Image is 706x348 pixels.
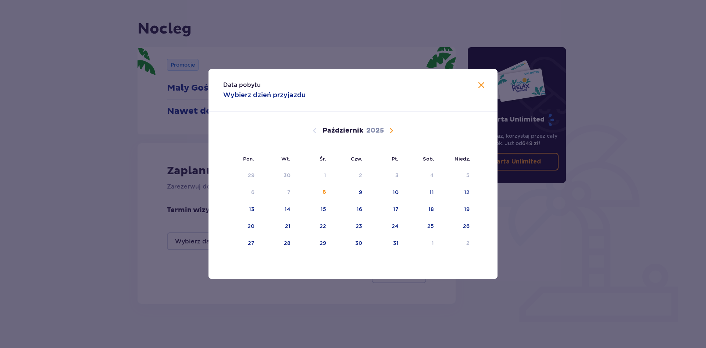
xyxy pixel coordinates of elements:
[310,126,319,135] button: Poprzedni miesiąc
[284,239,290,247] div: 28
[357,205,362,213] div: 16
[464,205,470,213] div: 19
[296,235,331,252] td: 29
[404,184,439,201] td: 11
[322,126,363,135] p: Październik
[223,235,260,252] td: 27
[393,189,399,196] div: 10
[331,201,368,218] td: 16
[464,189,470,196] div: 12
[477,81,486,90] button: Zamknij
[248,172,254,179] div: 29
[331,235,368,252] td: 30
[439,201,475,218] td: 19
[260,201,296,218] td: 14
[404,218,439,235] td: 25
[392,222,399,230] div: 24
[387,126,396,135] button: Następny miesiąc
[223,218,260,235] td: 20
[251,189,254,196] div: 6
[260,168,296,184] td: Data niedostępna. wtorek, 30 września 2025
[223,81,261,89] p: Data pobytu
[321,205,326,213] div: 15
[395,172,399,179] div: 3
[296,184,331,201] td: 8
[423,156,434,162] small: Sob.
[351,156,362,162] small: Czw.
[223,184,260,201] td: Data niedostępna. poniedziałek, 6 października 2025
[223,168,260,184] td: Data niedostępna. poniedziałek, 29 września 2025
[320,222,326,230] div: 22
[367,218,404,235] td: 24
[320,239,326,247] div: 29
[285,205,290,213] div: 14
[430,172,434,179] div: 4
[355,239,362,247] div: 30
[296,201,331,218] td: 15
[296,168,331,184] td: Data niedostępna. środa, 1 października 2025
[432,239,434,247] div: 1
[296,218,331,235] td: 22
[367,235,404,252] td: 31
[439,184,475,201] td: 12
[428,205,434,213] div: 18
[439,218,475,235] td: 26
[359,189,362,196] div: 9
[404,235,439,252] td: 1
[324,172,326,179] div: 1
[367,184,404,201] td: 10
[359,172,362,179] div: 2
[393,205,399,213] div: 17
[439,168,475,184] td: Data niedostępna. niedziela, 5 października 2025
[404,201,439,218] td: 18
[392,156,398,162] small: Pt.
[243,156,254,162] small: Pon.
[356,222,362,230] div: 23
[260,235,296,252] td: 28
[439,235,475,252] td: 2
[463,222,470,230] div: 26
[427,222,434,230] div: 25
[367,201,404,218] td: 17
[223,91,306,99] p: Wybierz dzień przyjazdu
[320,156,326,162] small: Śr.
[466,172,470,179] div: 5
[223,201,260,218] td: 13
[247,222,254,230] div: 20
[281,156,290,162] small: Wt.
[331,218,368,235] td: 23
[367,168,404,184] td: Data niedostępna. piątek, 3 października 2025
[331,184,368,201] td: 9
[287,189,290,196] div: 7
[260,218,296,235] td: 21
[284,172,290,179] div: 30
[248,239,254,247] div: 27
[322,189,326,196] div: 8
[393,239,399,247] div: 31
[249,205,254,213] div: 13
[404,168,439,184] td: Data niedostępna. sobota, 4 października 2025
[331,168,368,184] td: Data niedostępna. czwartek, 2 października 2025
[466,239,470,247] div: 2
[454,156,470,162] small: Niedz.
[429,189,434,196] div: 11
[366,126,384,135] p: 2025
[260,184,296,201] td: Data niedostępna. wtorek, 7 października 2025
[285,222,290,230] div: 21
